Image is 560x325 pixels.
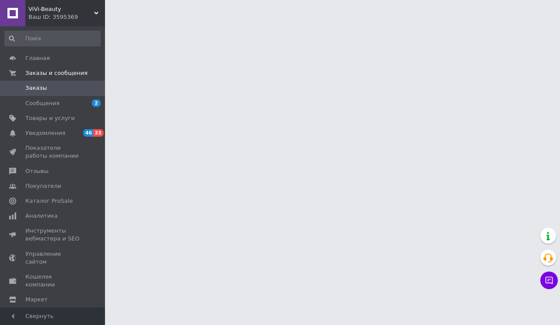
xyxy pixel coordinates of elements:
[28,5,94,13] span: ViVi-Beauty
[25,212,58,220] span: Аналитика
[92,99,101,107] span: 2
[25,84,47,92] span: Заказы
[25,296,48,304] span: Маркет
[25,250,81,266] span: Управление сайтом
[25,182,61,190] span: Покупатели
[25,69,87,77] span: Заказы и сообщения
[540,272,558,289] button: Чат с покупателем
[25,197,73,205] span: Каталог ProSale
[25,129,65,137] span: Уведомления
[25,54,50,62] span: Главная
[4,31,101,46] input: Поиск
[28,13,105,21] div: Ваш ID: 3595369
[83,129,93,137] span: 46
[25,167,49,175] span: Отзывы
[25,99,59,107] span: Сообщения
[93,129,103,137] span: 33
[25,144,81,160] span: Показатели работы компании
[25,273,81,289] span: Кошелек компании
[25,114,75,122] span: Товары и услуги
[25,227,81,243] span: Инструменты вебмастера и SEO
